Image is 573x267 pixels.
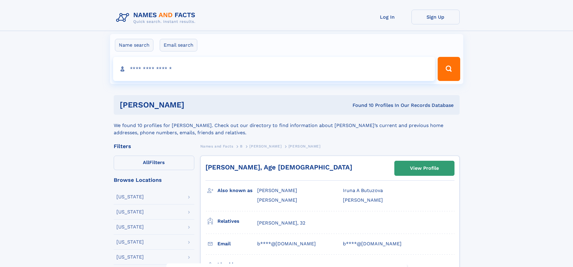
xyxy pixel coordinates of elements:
[240,142,243,150] a: B
[114,115,460,136] div: We found 10 profiles for [PERSON_NAME]. Check out our directory to find information about [PERSON...
[257,188,297,193] span: [PERSON_NAME]
[343,197,383,203] span: [PERSON_NAME]
[114,156,194,170] label: Filters
[217,185,257,196] h3: Also known as
[116,240,144,244] div: [US_STATE]
[113,57,435,81] input: search input
[200,142,233,150] a: Names and Facts
[343,188,383,193] span: Iruna A Butuzova
[114,177,194,183] div: Browse Locations
[288,144,321,148] span: [PERSON_NAME]
[205,163,352,171] a: [PERSON_NAME], Age [DEMOGRAPHIC_DATA]
[240,144,243,148] span: B
[116,225,144,229] div: [US_STATE]
[257,197,297,203] span: [PERSON_NAME]
[116,210,144,214] div: [US_STATE]
[116,194,144,199] div: [US_STATE]
[143,160,149,165] span: All
[249,142,282,150] a: [PERSON_NAME]
[363,10,411,24] a: Log In
[249,144,282,148] span: [PERSON_NAME]
[217,216,257,226] h3: Relatives
[268,102,454,109] div: Found 10 Profiles In Our Records Database
[217,239,257,249] h3: Email
[115,39,153,51] label: Name search
[410,161,439,175] div: View Profile
[116,255,144,259] div: [US_STATE]
[438,57,460,81] button: Search Button
[120,101,269,109] h1: [PERSON_NAME]
[411,10,460,24] a: Sign Up
[395,161,454,175] a: View Profile
[114,144,194,149] div: Filters
[257,220,305,226] a: [PERSON_NAME], 32
[160,39,197,51] label: Email search
[114,10,200,26] img: Logo Names and Facts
